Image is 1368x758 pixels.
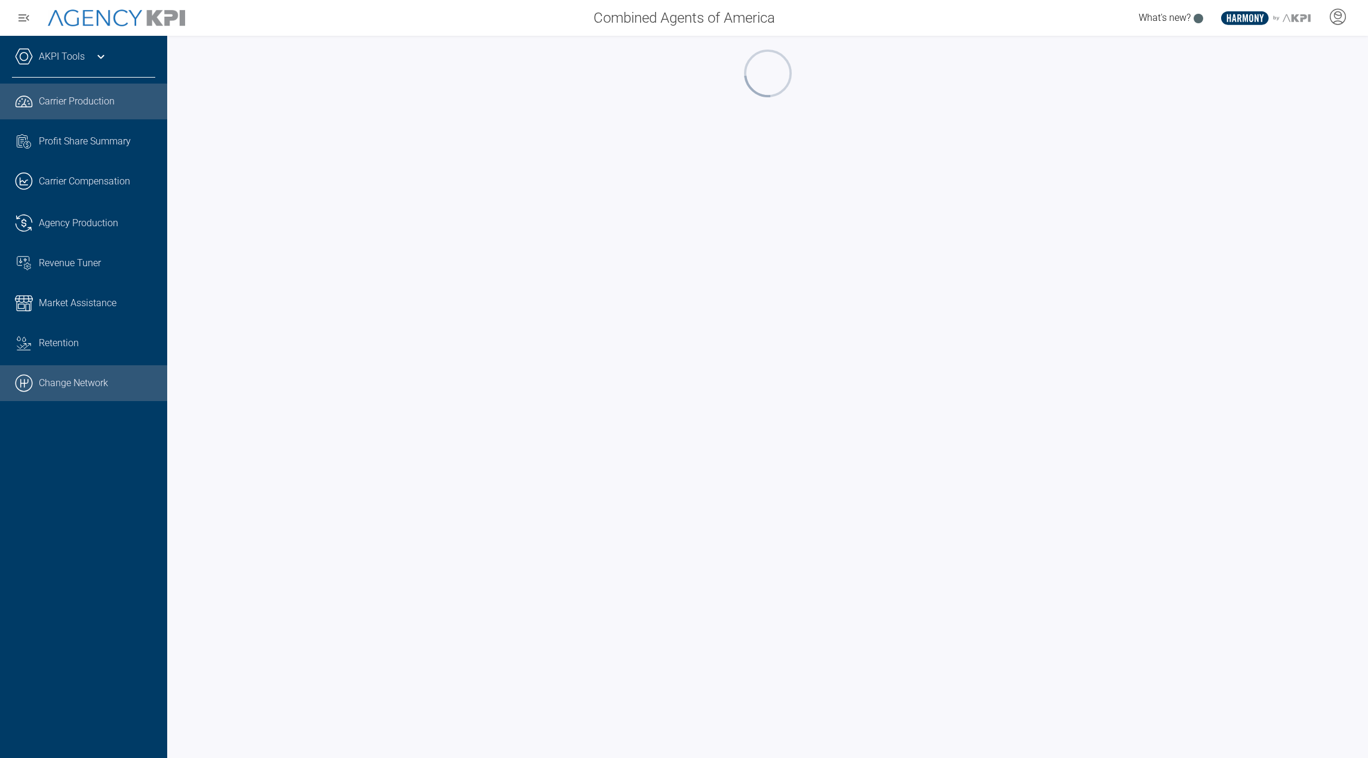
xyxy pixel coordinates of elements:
span: Carrier Compensation [39,174,130,189]
div: Retention [39,336,155,350]
span: Agency Production [39,216,118,230]
img: AgencyKPI [48,10,185,27]
span: Carrier Production [39,94,115,109]
a: AKPI Tools [39,50,85,64]
div: oval-loading [742,48,794,99]
span: Profit Share Summary [39,134,131,149]
span: Market Assistance [39,296,116,310]
span: What's new? [1139,12,1191,23]
span: Revenue Tuner [39,256,101,270]
span: Combined Agents of America [594,7,775,29]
